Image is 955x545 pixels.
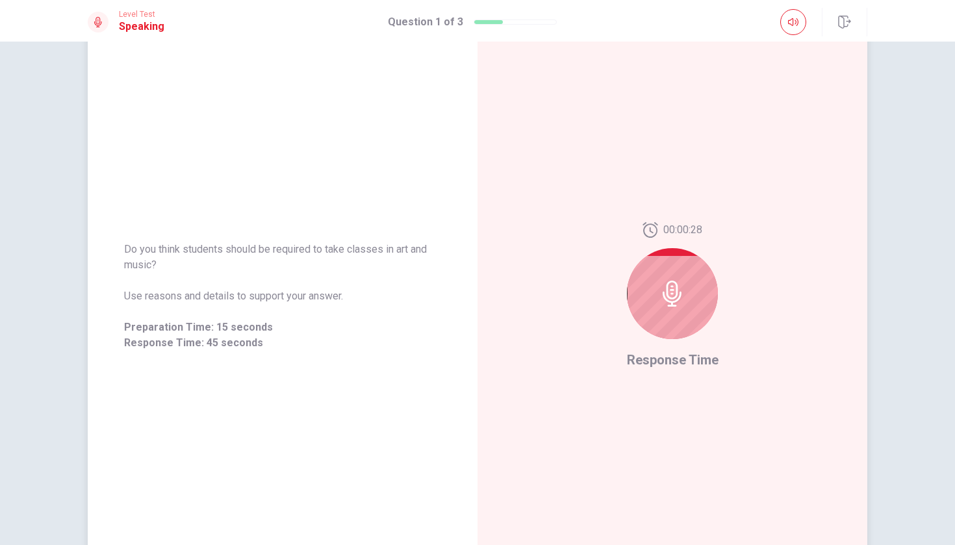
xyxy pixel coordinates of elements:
span: Use reasons and details to support your answer. [124,288,441,304]
span: Response Time: 45 seconds [124,335,441,351]
span: Do you think students should be required to take classes in art and music? [124,242,441,273]
span: Level Test [119,10,164,19]
span: 00:00:28 [663,222,702,238]
span: Preparation Time: 15 seconds [124,320,441,335]
span: Response Time [627,352,719,368]
h1: Question 1 of 3 [388,14,463,30]
h1: Speaking [119,19,164,34]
